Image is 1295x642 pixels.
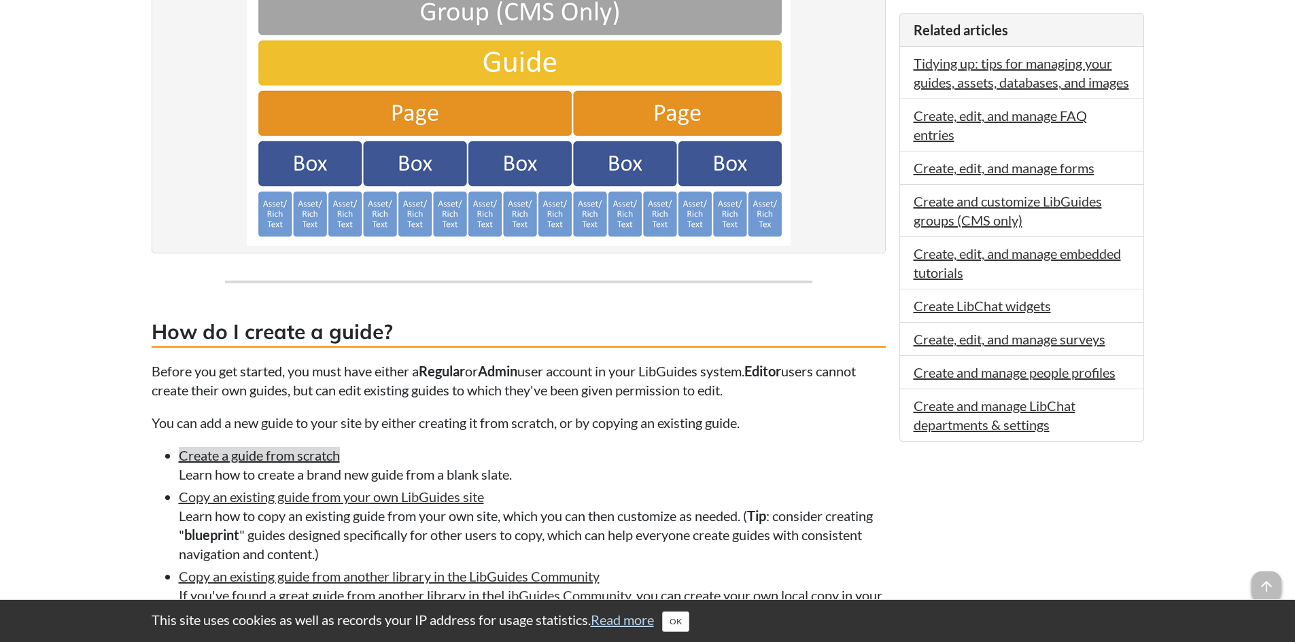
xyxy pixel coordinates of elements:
[1251,571,1281,601] span: arrow_upward
[184,527,239,543] strong: blueprint
[501,587,631,603] a: LibGuides Community
[152,361,886,399] p: Before you get started, you must have either a or user account in your LibGuides system. users ca...
[419,363,465,379] strong: Regular
[1251,573,1281,589] a: arrow_upward
[152,413,886,432] p: You can add a new guide to your site by either creating it from scratch, or by copying an existin...
[744,363,781,379] strong: Editor
[914,193,1102,228] a: Create and customize LibGuides groups (CMS only)
[914,298,1051,314] a: Create LibChat widgets
[179,446,886,484] li: Learn how to create a brand new guide from a blank slate.
[179,488,484,505] a: Copy an existing guide from your own LibGuides site
[914,160,1094,176] a: Create, edit, and manage forms
[914,245,1121,281] a: Create, edit, and manage embedded tutorials
[179,567,886,624] li: If you've found a great guide from another library in the , you can create your own local copy in...
[914,331,1105,347] a: Create, edit, and manage surveys
[152,317,886,348] h3: How do I create a guide?
[747,507,766,524] strong: Tip
[179,487,886,563] li: Learn how to copy an existing guide from your own site, which you can then customize as needed. (...
[662,611,689,632] button: Close
[914,107,1087,143] a: Create, edit, and manage FAQ entries
[914,55,1129,90] a: Tidying up: tips for managing your guides, assets, databases, and images
[591,611,654,628] a: Read more
[179,447,340,463] a: Create a guide from scratch
[914,22,1008,38] span: Related articles
[914,364,1116,380] a: Create and manage people profiles
[478,363,517,379] strong: Admin
[914,397,1075,433] a: Create and manage LibChat departments & settings
[138,610,1158,632] div: This site uses cookies as well as records your IP address for usage statistics.
[179,568,600,584] a: Copy an existing guide from another library in the LibGuides Community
